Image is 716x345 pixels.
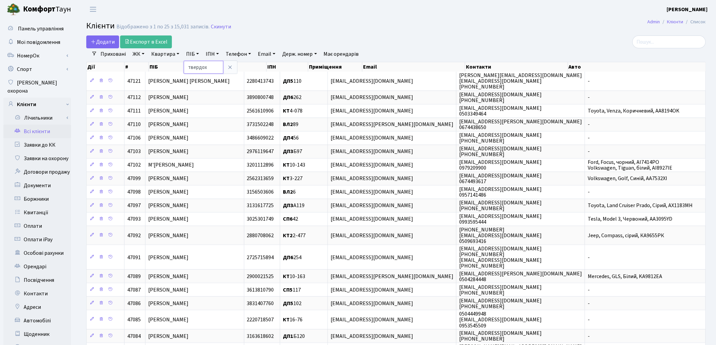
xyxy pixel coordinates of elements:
span: 2725715894 [247,254,274,261]
span: 47093 [127,216,141,223]
a: Заявки на охорону [3,152,71,165]
span: [EMAIL_ADDRESS][DOMAIN_NAME] [331,286,413,294]
b: ДП6 [283,254,293,261]
span: 2976119647 [247,148,274,155]
b: ДП5 [283,300,293,307]
b: КТ [283,175,290,182]
span: 47111 [127,107,141,115]
b: СП5 [283,286,293,294]
span: [PERSON_NAME] [148,273,188,280]
span: А119 [283,202,305,210]
span: [EMAIL_ADDRESS][DOMAIN_NAME] [PHONE_NUMBER] [459,297,542,310]
span: [EMAIL_ADDRESS][DOMAIN_NAME] [331,332,413,340]
a: Орендарі [3,260,71,273]
b: ВЛ2 [283,189,293,196]
span: [EMAIL_ADDRESS][DOMAIN_NAME] 0674493617 [459,172,542,185]
a: Admin [648,18,660,25]
span: [EMAIL_ADDRESS][DOMAIN_NAME] [331,216,413,223]
span: 102 [283,300,301,307]
span: 3-227 [283,175,303,182]
a: Панель управління [3,22,71,35]
a: Адреси [3,300,71,314]
a: [PERSON_NAME] [667,5,708,14]
span: 47085 [127,316,141,324]
span: [EMAIL_ADDRESS][PERSON_NAME][DOMAIN_NAME] 0504284448 [459,270,582,283]
a: Приховані [98,48,129,60]
span: 6 [283,189,296,196]
span: [PERSON_NAME] [148,175,188,182]
a: НомерОк [3,49,71,63]
a: [PERSON_NAME] охорона [3,76,71,98]
span: 47098 [127,189,141,196]
span: Jeep, Compass, сірий, КА9655РК [588,232,664,239]
span: Б120 [283,332,305,340]
a: Додати [86,35,119,48]
span: [EMAIL_ADDRESS][DOMAIN_NAME] [331,202,413,210]
a: Телефон [223,48,254,60]
span: 47091 [127,254,141,261]
a: Документи [3,179,71,192]
span: - [588,254,590,261]
span: [EMAIL_ADDRESS][DOMAIN_NAME] [PHONE_NUMBER] [459,91,542,104]
span: 4-078 [283,107,303,115]
span: [EMAIL_ADDRESS][DOMAIN_NAME] [331,162,413,169]
span: 117 [283,286,301,294]
span: 3890800748 [247,94,274,101]
span: [PERSON_NAME] [148,316,188,324]
span: 47121 [127,77,141,85]
span: [EMAIL_ADDRESS][DOMAIN_NAME] [331,300,413,307]
a: Всі клієнти [3,125,71,138]
span: 42 [283,216,298,223]
span: [PERSON_NAME] [148,134,188,142]
span: 110 [283,77,301,85]
span: 2561610906 [247,107,274,115]
a: ПІБ [183,48,202,60]
span: Toyota, Land Cruiser Prado, Сірий, АХ1183MH [588,202,693,210]
span: - [588,134,590,142]
b: ДП6 [283,94,293,101]
span: 3613810790 [247,286,274,294]
span: 47103 [127,148,141,155]
span: 47106 [127,134,141,142]
a: ІПН [203,48,222,60]
span: Tesla, Model 3, Червоний, АА3095YD [588,216,672,223]
span: 47097 [127,202,141,210]
span: [PERSON_NAME] [148,148,188,155]
span: 2220718507 [247,316,274,324]
span: Панель управління [18,25,64,32]
nav: breadcrumb [637,15,716,29]
a: Посвідчення [3,273,71,287]
b: ВЛ2 [283,121,293,128]
span: 3486609022 [247,134,274,142]
a: Контакти [3,287,71,300]
b: ДП3 [283,202,293,210]
span: [EMAIL_ADDRESS][DOMAIN_NAME] 0503349464 [459,104,542,118]
span: 3131617725 [247,202,274,210]
span: [EMAIL_ADDRESS][DOMAIN_NAME] [PHONE_NUMBER] [459,284,542,297]
span: 47099 [127,175,141,182]
th: # [125,62,149,72]
span: [EMAIL_ADDRESS][DOMAIN_NAME] [PHONE_NUMBER] [EMAIL_ADDRESS][DOMAIN_NAME] [PHONE_NUMBER] [459,245,542,270]
span: - [588,300,590,307]
b: ДП1 [283,332,293,340]
span: 254 [283,254,301,261]
span: Toyota, Venza, Коричневий, AA8194OK [588,107,679,115]
span: [PERSON_NAME] [148,107,188,115]
b: КТ [283,162,290,169]
a: Договори продажу [3,165,71,179]
span: [PERSON_NAME] [148,94,188,101]
span: [PERSON_NAME] [148,232,188,239]
span: 0504449948 [EMAIL_ADDRESS][DOMAIN_NAME] 0953545509 [459,310,542,329]
span: [EMAIL_ADDRESS][DOMAIN_NAME] [331,134,413,142]
span: [EMAIL_ADDRESS][DOMAIN_NAME] [PHONE_NUMBER] [459,199,542,212]
a: Особові рахунки [3,246,71,260]
span: [PERSON_NAME][EMAIL_ADDRESS][DOMAIN_NAME] [EMAIL_ADDRESS][DOMAIN_NAME] [PHONE_NUMBER] [459,72,582,91]
span: [EMAIL_ADDRESS][DOMAIN_NAME] 0957141486 [459,186,542,199]
span: 16-76 [283,316,303,324]
span: - [588,77,590,85]
span: [EMAIL_ADDRESS][DOMAIN_NAME] [PHONE_NUMBER] [459,145,542,158]
span: [EMAIL_ADDRESS][DOMAIN_NAME] [331,189,413,196]
span: 2-477 [283,232,306,239]
b: КТ2 [283,232,293,239]
a: Лічильники [8,111,71,125]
